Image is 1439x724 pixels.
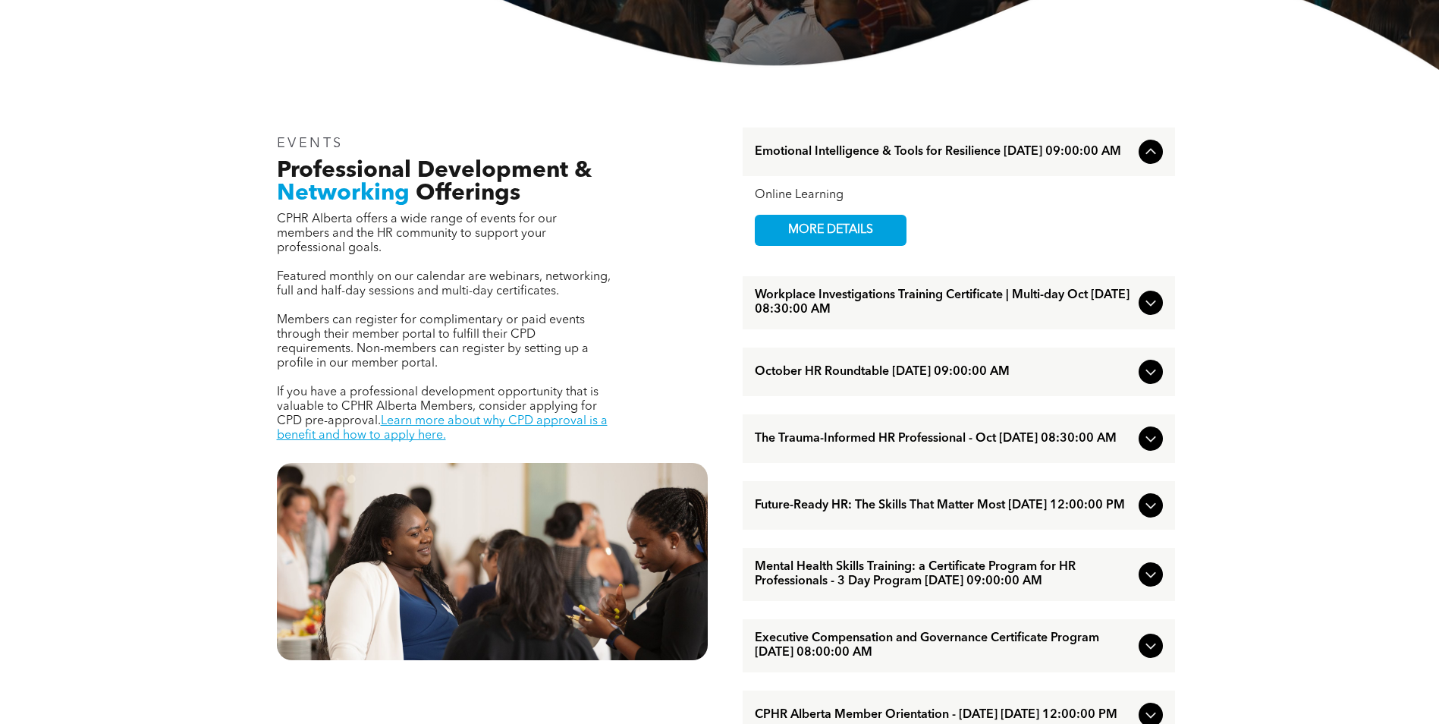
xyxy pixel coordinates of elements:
span: CPHR Alberta Member Orientation - [DATE] [DATE] 12:00:00 PM [755,708,1133,722]
span: October HR Roundtable [DATE] 09:00:00 AM [755,365,1133,379]
span: Workplace Investigations Training Certificate | Multi-day Oct [DATE] 08:30:00 AM [755,288,1133,317]
div: Online Learning [755,188,1163,203]
span: Executive Compensation and Governance Certificate Program [DATE] 08:00:00 AM [755,631,1133,660]
span: Future-Ready HR: The Skills That Matter Most [DATE] 12:00:00 PM [755,499,1133,513]
a: Learn more about why CPD approval is a benefit and how to apply here. [277,415,608,442]
span: Offerings [416,182,520,205]
span: CPHR Alberta offers a wide range of events for our members and the HR community to support your p... [277,213,557,254]
span: EVENTS [277,137,344,150]
span: Networking [277,182,410,205]
span: Professional Development & [277,159,592,182]
span: The Trauma-Informed HR Professional - Oct [DATE] 08:30:00 AM [755,432,1133,446]
a: MORE DETAILS [755,215,906,246]
span: If you have a professional development opportunity that is valuable to CPHR Alberta Members, cons... [277,386,599,427]
span: MORE DETAILS [771,216,891,245]
span: Mental Health Skills Training: a Certificate Program for HR Professionals - 3 Day Program [DATE] ... [755,560,1133,589]
span: Emotional Intelligence & Tools for Resilience [DATE] 09:00:00 AM [755,145,1133,159]
span: Featured monthly on our calendar are webinars, networking, full and half-day sessions and multi-d... [277,271,611,297]
span: Members can register for complimentary or paid events through their member portal to fulfill thei... [277,314,589,370]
